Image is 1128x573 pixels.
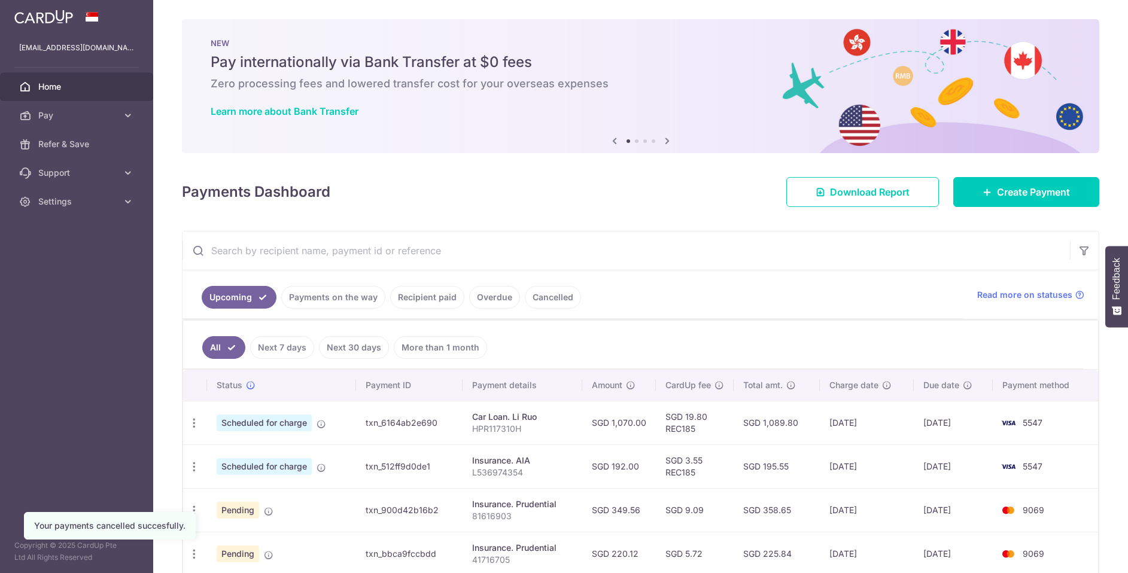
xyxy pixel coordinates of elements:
[472,542,573,554] div: Insurance. Prudential
[743,379,783,391] span: Total amt.
[472,467,573,478] p: L536974354
[1023,417,1042,428] span: 5547
[820,444,914,488] td: [DATE]
[211,77,1071,91] h6: Zero processing fees and lowered transfer cost for your overseas expenses
[211,53,1071,72] h5: Pay internationally via Bank Transfer at $0 fees
[1023,461,1042,471] span: 5547
[34,520,186,532] div: Your payments cancelled succesfully.
[734,488,820,532] td: SGD 358.65
[582,444,656,488] td: SGD 192.00
[914,444,993,488] td: [DATE]
[250,336,314,359] a: Next 7 days
[390,286,464,309] a: Recipient paid
[217,379,242,391] span: Status
[14,10,73,24] img: CardUp
[183,231,1070,270] input: Search by recipient name, payment id or reference
[211,105,358,117] a: Learn more about Bank Transfer
[996,416,1020,430] img: Bank Card
[993,370,1098,401] th: Payment method
[319,336,389,359] a: Next 30 days
[923,379,959,391] span: Due date
[356,444,463,488] td: txn_512ff9d0de1
[820,488,914,532] td: [DATE]
[472,411,573,423] div: Car Loan. Li Ruo
[217,458,312,475] span: Scheduled for charge
[592,379,622,391] span: Amount
[582,401,656,444] td: SGD 1,070.00
[996,503,1020,517] img: Bank Card
[1023,505,1044,515] span: 9069
[1105,246,1128,327] button: Feedback - Show survey
[830,185,910,199] span: Download Report
[472,498,573,510] div: Insurance. Prudential
[19,42,134,54] p: [EMAIL_ADDRESS][DOMAIN_NAME]
[182,181,330,203] h4: Payments Dashboard
[472,510,573,522] p: 81616903
[996,547,1020,561] img: Bank Card
[997,185,1070,199] span: Create Payment
[38,167,117,179] span: Support
[217,502,259,519] span: Pending
[582,488,656,532] td: SGD 349.56
[217,414,312,431] span: Scheduled for charge
[38,196,117,208] span: Settings
[820,401,914,444] td: [DATE]
[472,455,573,467] div: Insurance. AIA
[734,401,820,444] td: SGD 1,089.80
[914,488,993,532] td: [DATE]
[394,336,487,359] a: More than 1 month
[38,81,117,93] span: Home
[953,177,1099,207] a: Create Payment
[977,289,1084,301] a: Read more on statuses
[734,444,820,488] td: SGD 195.55
[356,488,463,532] td: txn_900d42b16b2
[996,459,1020,474] img: Bank Card
[656,444,734,488] td: SGD 3.55 REC185
[211,38,1071,48] p: NEW
[665,379,711,391] span: CardUp fee
[656,401,734,444] td: SGD 19.80 REC185
[38,138,117,150] span: Refer & Save
[356,370,463,401] th: Payment ID
[38,109,117,121] span: Pay
[786,177,939,207] a: Download Report
[202,286,276,309] a: Upcoming
[472,423,573,435] p: HPR117310H
[469,286,520,309] a: Overdue
[1023,548,1044,559] span: 9069
[281,286,385,309] a: Payments on the way
[1111,258,1122,300] span: Feedback
[182,19,1099,153] img: Bank transfer banner
[356,401,463,444] td: txn_6164ab2e690
[463,370,582,401] th: Payment details
[472,554,573,566] p: 41716705
[977,289,1072,301] span: Read more on statuses
[202,336,245,359] a: All
[829,379,878,391] span: Charge date
[525,286,581,309] a: Cancelled
[656,488,734,532] td: SGD 9.09
[217,545,259,562] span: Pending
[914,401,993,444] td: [DATE]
